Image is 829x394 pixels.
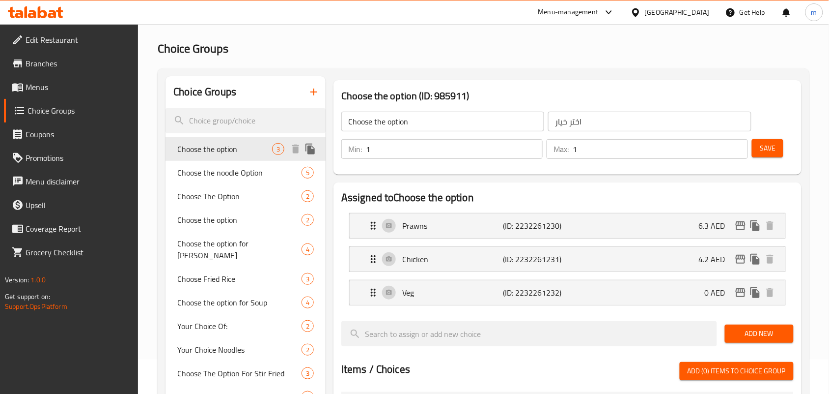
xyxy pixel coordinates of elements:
[748,218,763,233] button: duplicate
[26,81,131,93] span: Menus
[288,142,303,156] button: delete
[166,291,326,314] div: Choose the option for Soup4
[177,238,302,261] span: Choose the option for [PERSON_NAME]
[302,168,313,178] span: 5
[760,142,775,154] span: Save
[302,192,313,201] span: 2
[166,108,326,133] input: search
[553,143,569,155] p: Max:
[26,152,131,164] span: Promotions
[302,322,313,331] span: 2
[503,253,570,265] p: (ID: 2232261231)
[272,143,284,155] div: Choices
[302,345,313,355] span: 2
[341,88,794,104] h3: Choose the option (ID: 985911)
[4,217,138,241] a: Coverage Report
[177,344,302,356] span: Your Choice Noodles
[680,362,794,380] button: Add (0) items to choice group
[158,37,228,60] span: Choice Groups
[341,362,410,377] h2: Items / Choices
[733,252,748,267] button: edit
[166,232,326,267] div: Choose the option for [PERSON_NAME]4
[26,246,131,258] span: Grocery Checklist
[303,142,318,156] button: duplicate
[166,208,326,232] div: Choose the option2
[733,285,748,300] button: edit
[733,218,748,233] button: edit
[4,75,138,99] a: Menus
[302,167,314,179] div: Choices
[177,320,302,332] span: Your Choice Of:
[26,128,131,140] span: Coupons
[341,190,794,205] h2: Assigned to Choose the option
[503,220,570,232] p: (ID: 2232261230)
[166,161,326,184] div: Choose the noodle Option5
[30,273,46,286] span: 1.0.0
[166,137,326,161] div: Choose the option3deleteduplicate
[302,274,313,284] span: 3
[705,287,733,299] p: 0 AED
[26,34,131,46] span: Edit Restaurant
[302,273,314,285] div: Choices
[341,242,794,276] li: Expand
[166,338,326,362] div: Your Choice Noodles2
[538,6,599,18] div: Menu-management
[302,243,314,255] div: Choices
[4,170,138,193] a: Menu disclaimer
[177,190,302,202] span: Choose The Option
[699,253,733,265] p: 4.2 AED
[4,241,138,264] a: Grocery Checklist
[699,220,733,232] p: 6.3 AED
[302,369,313,378] span: 3
[402,287,503,299] p: Veg
[763,218,777,233] button: delete
[5,290,50,303] span: Get support on:
[273,145,284,154] span: 3
[341,209,794,242] li: Expand
[752,139,783,157] button: Save
[763,252,777,267] button: delete
[166,362,326,385] div: Choose The Option For Stir Fried3
[341,276,794,309] li: Expand
[348,143,362,155] p: Min:
[5,273,29,286] span: Version:
[4,122,138,146] a: Coupons
[350,247,785,272] div: Expand
[4,99,138,122] a: Choice Groups
[4,146,138,170] a: Promotions
[4,28,138,52] a: Edit Restaurant
[4,193,138,217] a: Upsell
[302,297,314,308] div: Choices
[350,213,785,238] div: Expand
[402,220,503,232] p: Prawns
[503,287,570,299] p: (ID: 2232261232)
[26,58,131,69] span: Branches
[26,199,131,211] span: Upsell
[302,344,314,356] div: Choices
[26,223,131,235] span: Coverage Report
[177,273,302,285] span: Choose Fried Rice
[302,215,313,225] span: 2
[350,280,785,305] div: Expand
[4,52,138,75] a: Branches
[302,245,313,254] span: 4
[177,167,302,179] span: Choose the noodle Option
[302,320,314,332] div: Choices
[26,176,131,187] span: Menu disclaimer
[177,214,302,226] span: Choose the option
[402,253,503,265] p: Chicken
[748,252,763,267] button: duplicate
[733,328,786,340] span: Add New
[725,325,794,343] button: Add New
[5,300,67,313] a: Support.OpsPlatform
[302,298,313,307] span: 4
[173,85,236,99] h2: Choice Groups
[688,365,786,377] span: Add (0) items to choice group
[763,285,777,300] button: delete
[748,285,763,300] button: duplicate
[302,190,314,202] div: Choices
[302,214,314,226] div: Choices
[302,367,314,379] div: Choices
[177,297,302,308] span: Choose the option for Soup
[341,321,717,346] input: search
